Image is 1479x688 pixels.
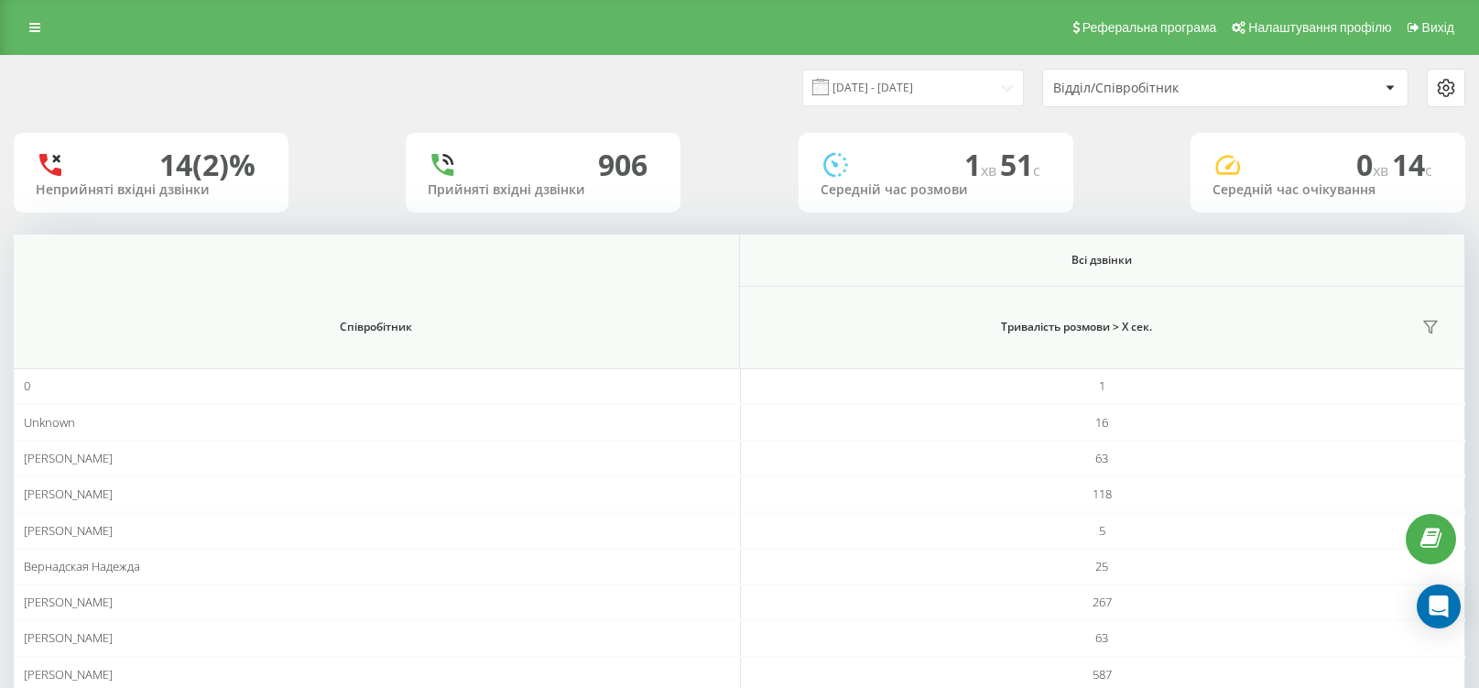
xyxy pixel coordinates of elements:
[1033,160,1040,180] span: c
[1095,414,1108,431] span: 16
[1248,20,1391,35] span: Налаштування профілю
[821,182,1051,198] div: Середній час розмови
[1053,81,1272,96] div: Відділ/Співробітник
[598,147,647,182] div: 906
[24,666,113,683] span: [PERSON_NAME]
[24,629,113,646] span: [PERSON_NAME]
[1373,160,1392,180] span: хв
[1422,20,1454,35] span: Вихід
[964,145,1000,184] span: 1
[759,320,1395,334] span: Тривалість розмови > Х сек.
[1425,160,1432,180] span: c
[1099,377,1105,394] span: 1
[1095,450,1108,466] span: 63
[1392,145,1432,184] span: 14
[1356,145,1392,184] span: 0
[1095,629,1108,646] span: 63
[24,450,113,466] span: [PERSON_NAME]
[24,522,113,539] span: [PERSON_NAME]
[1093,594,1112,610] span: 267
[981,160,1000,180] span: хв
[784,253,1419,268] span: Всі дзвінки
[428,182,658,198] div: Прийняті вхідні дзвінки
[1099,522,1105,539] span: 5
[1095,558,1108,574] span: 25
[24,594,113,610] span: [PERSON_NAME]
[24,558,140,574] span: Вернадская Надежда
[1082,20,1217,35] span: Реферальна програма
[24,377,30,394] span: 0
[1417,584,1461,628] div: Open Intercom Messenger
[36,182,266,198] div: Неприйняті вхідні дзвінки
[1213,182,1443,198] div: Середній час очікування
[1000,145,1040,184] span: 51
[159,147,256,182] div: 14 (2)%
[24,414,75,431] span: Unknown
[24,486,113,502] span: [PERSON_NAME]
[59,320,694,334] span: Співробітник
[1093,486,1112,502] span: 118
[1093,666,1112,683] span: 587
